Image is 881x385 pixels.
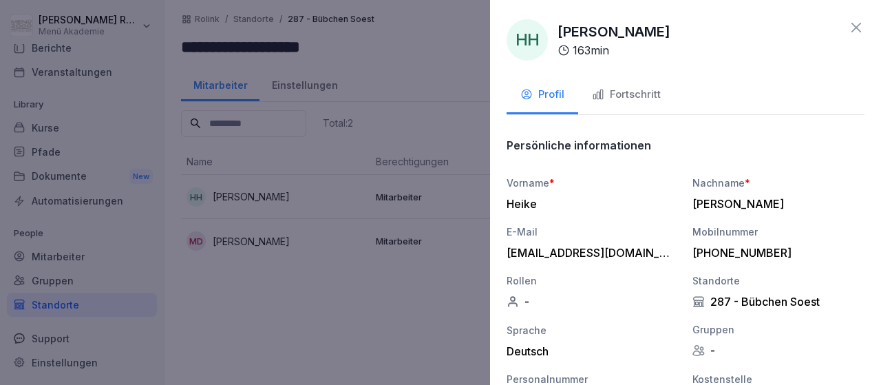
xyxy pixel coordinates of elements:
div: Nachname [692,176,864,190]
div: Mobilnummer [692,225,864,239]
p: 163 min [573,42,609,59]
div: Fortschritt [592,87,661,103]
div: Heike [507,197,672,211]
div: Vorname [507,176,679,190]
div: Standorte [692,273,864,288]
button: Profil [507,77,578,114]
div: E-Mail [507,225,679,239]
div: [PHONE_NUMBER] [692,246,858,260]
div: - [692,344,864,357]
div: Rollen [507,273,679,288]
div: [EMAIL_ADDRESS][DOMAIN_NAME] [507,246,672,260]
div: Sprache [507,323,679,337]
div: [PERSON_NAME] [692,197,858,211]
p: Persönliche informationen [507,138,651,152]
div: HH [507,19,548,61]
div: Gruppen [692,322,864,337]
div: Profil [520,87,564,103]
div: Deutsch [507,344,679,358]
div: - [507,295,679,309]
p: [PERSON_NAME] [558,21,670,42]
div: 287 - Bübchen Soest [692,295,864,309]
button: Fortschritt [578,77,675,114]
